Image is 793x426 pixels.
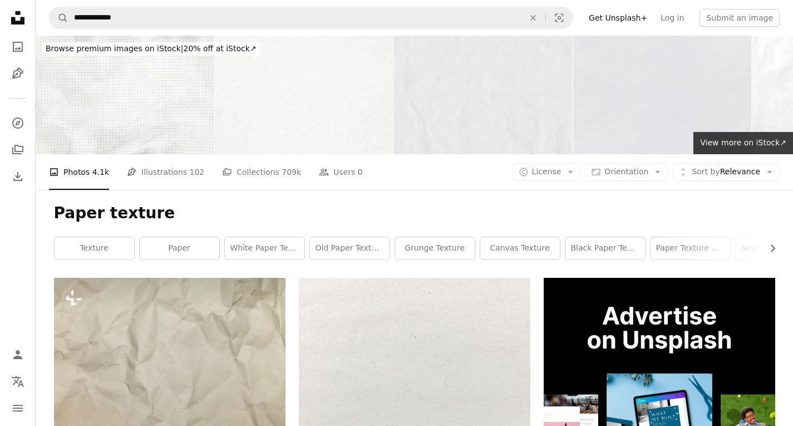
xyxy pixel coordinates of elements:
[310,237,390,259] a: old paper texture
[651,237,730,259] a: paper texture white
[140,237,219,259] a: paper
[692,167,720,176] span: Sort by
[282,166,301,178] span: 709k
[604,167,648,176] span: Orientation
[693,132,793,154] a: View more on iStock↗
[7,344,29,366] a: Log in / Sign up
[585,163,668,181] button: Orientation
[395,237,475,259] a: grunge texture
[55,237,134,259] a: texture
[7,112,29,134] a: Explore
[319,154,363,190] a: Users 0
[521,7,545,28] button: Clear
[513,163,581,181] button: License
[654,9,691,27] a: Log in
[762,237,775,259] button: scroll list to the right
[700,9,780,27] button: Submit an image
[36,36,214,154] img: White Checkered Crumpled Paper Background
[222,154,301,190] a: Collections 709k
[582,9,654,27] a: Get Unsplash+
[700,138,786,147] span: View more on iStock ↗
[692,167,760,178] span: Relevance
[50,7,68,28] button: Search Unsplash
[565,237,645,259] a: black paper texture
[36,36,267,62] a: Browse premium images on iStock|20% off at iStock↗
[7,370,29,393] button: Language
[54,203,775,223] h1: Paper texture
[215,36,393,154] img: white paper background, fibrous cardboard texture for scrapbooking
[7,165,29,188] a: Download History
[394,36,572,154] img: Closeup of white crumpled paper for texture background
[672,163,780,181] button: Sort byRelevance
[532,167,561,176] span: License
[46,44,183,53] span: Browse premium images on iStock |
[225,237,304,259] a: white paper texture
[7,62,29,85] a: Illustrations
[546,7,573,28] button: Visual search
[358,166,363,178] span: 0
[480,237,560,259] a: canvas texture
[127,154,204,190] a: Illustrations 102
[7,139,29,161] a: Collections
[573,36,751,154] img: Paper texture.
[49,7,573,29] form: Find visuals sitewide
[42,42,260,56] div: 20% off at iStock ↗
[7,36,29,58] a: Photos
[7,397,29,419] button: Menu
[190,166,205,178] span: 102
[54,350,285,360] a: a close up of a piece of white paper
